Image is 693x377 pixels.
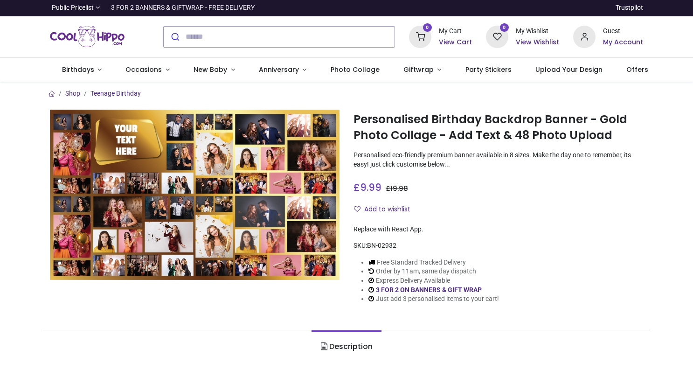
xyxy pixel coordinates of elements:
[616,3,643,13] a: Trustpilot
[390,184,408,193] span: 19.98
[603,27,643,36] div: Guest
[368,294,499,304] li: Just add 3 personalised items to your cart!
[331,65,380,74] span: Photo Collage
[114,58,182,82] a: Occasions
[62,65,94,74] span: Birthdays
[353,202,418,217] button: Add to wishlistAdd to wishlist
[353,112,643,144] h1: Personalised Birthday Backdrop Banner - Gold Photo Collage - Add Text & 48 Photo Upload
[50,3,100,13] a: Public Pricelist
[439,38,472,47] a: View Cart
[194,65,227,74] span: New Baby
[50,110,340,280] img: Personalised Birthday Backdrop Banner - Gold Photo Collage - Add Text & 48 Photo Upload
[353,151,643,169] p: Personalised eco-friendly premium banner available in 8 sizes. Make the day one to remember, its ...
[312,330,381,363] a: Description
[65,90,80,97] a: Shop
[164,27,186,47] button: Submit
[486,32,508,40] a: 0
[367,242,396,249] span: BN-02932
[376,286,482,293] a: 3 FOR 2 ON BANNERS & GIFT WRAP
[603,38,643,47] a: My Account
[465,65,512,74] span: Party Stickers
[409,32,431,40] a: 0
[368,267,499,276] li: Order by 11am, same day dispatch
[403,65,434,74] span: Giftwrap
[368,258,499,267] li: Free Standard Tracked Delivery
[111,3,255,13] div: 3 FOR 2 BANNERS & GIFTWRAP - FREE DELIVERY
[360,181,381,194] span: 9.99
[626,65,648,74] span: Offers
[125,65,162,74] span: Occasions
[386,184,408,193] span: £
[516,27,559,36] div: My Wishlist
[391,58,453,82] a: Giftwrap
[353,241,643,251] div: SKU:
[90,90,141,97] a: Teenage Birthday
[259,65,299,74] span: Anniversary
[182,58,247,82] a: New Baby
[247,58,319,82] a: Anniversary
[353,181,381,194] span: £
[353,225,643,234] div: Replace with React App.
[52,3,94,13] span: Public Pricelist
[423,23,432,32] sup: 0
[439,27,472,36] div: My Cart
[516,38,559,47] a: View Wishlist
[500,23,509,32] sup: 0
[354,206,360,212] i: Add to wishlist
[50,24,125,50] img: Cool Hippo
[368,276,499,286] li: Express Delivery Available
[50,58,114,82] a: Birthdays
[535,65,603,74] span: Upload Your Design
[50,24,125,50] a: Logo of Cool Hippo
